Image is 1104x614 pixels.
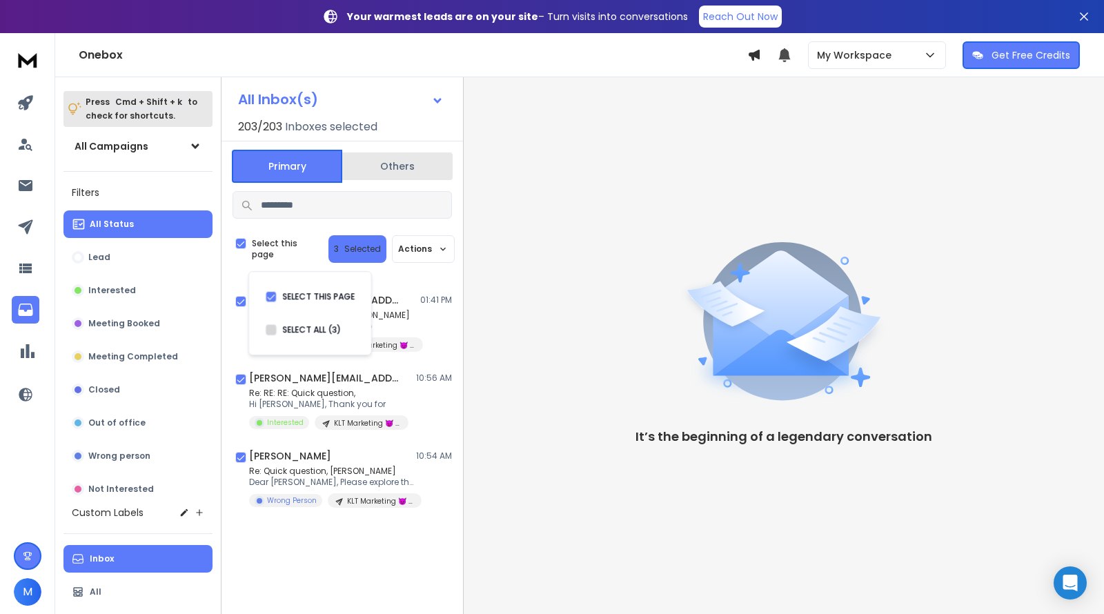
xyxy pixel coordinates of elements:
[88,318,160,329] p: Meeting Booked
[63,310,213,337] button: Meeting Booked
[14,578,41,606] button: M
[86,95,197,123] p: Press to check for shortcuts.
[347,10,688,23] p: – Turn visits into conversations
[63,277,213,304] button: Interested
[238,92,318,106] h1: All Inbox(s)
[992,48,1070,62] p: Get Free Credits
[88,384,120,395] p: Closed
[416,373,452,384] p: 10:56 AM
[282,291,355,302] label: SELECT THIS PAGE
[249,449,331,463] h1: [PERSON_NAME]
[267,417,304,428] p: Interested
[90,219,134,230] p: All Status
[88,351,178,362] p: Meeting Completed
[238,119,282,135] span: 203 / 203
[113,94,184,110] span: Cmd + Shift + k
[63,409,213,437] button: Out of office
[88,484,154,495] p: Not Interested
[63,376,213,404] button: Closed
[347,10,538,23] strong: Your warmest leads are on your site
[392,235,455,263] button: Actions
[285,119,377,135] h3: Inboxes selected
[90,586,101,597] p: All
[817,48,897,62] p: My Workspace
[88,252,110,263] p: Lead
[227,86,455,113] button: All Inbox(s)
[635,427,932,446] p: It’s the beginning of a legendary conversation
[63,343,213,370] button: Meeting Completed
[249,399,408,410] p: Hi [PERSON_NAME], Thank you for
[249,388,408,399] p: Re: RE: RE: Quick question,
[249,371,401,385] h1: [PERSON_NAME][EMAIL_ADDRESS][DOMAIN_NAME]
[398,244,432,255] p: Actions
[88,285,136,296] p: Interested
[63,244,213,271] button: Lead
[1054,566,1087,600] div: Open Intercom Messenger
[63,132,213,160] button: All Campaigns
[63,183,213,202] h3: Filters
[72,506,144,519] h3: Custom Labels
[342,151,453,181] button: Others
[75,139,148,153] h1: All Campaigns
[334,244,339,255] span: 3
[249,477,415,488] p: Dear [PERSON_NAME], Please explore this…. [PERSON_NAME] Australian Migration Consultants [DOMAIN_...
[344,244,381,255] p: Selected
[416,450,452,462] p: 10:54 AM
[63,475,213,503] button: Not Interested
[699,6,782,28] a: Reach Out Now
[267,495,317,506] p: Wrong Person
[79,47,747,63] h1: Onebox
[88,417,146,428] p: Out of office
[420,295,452,306] p: 01:41 PM
[334,418,400,428] p: KLT Marketing 😈 | campaign 130825
[282,324,341,335] label: SELECT ALL (3)
[14,47,41,72] img: logo
[63,442,213,470] button: Wrong person
[249,466,415,477] p: Re: Quick question, [PERSON_NAME]
[88,450,150,462] p: Wrong person
[963,41,1080,69] button: Get Free Credits
[348,340,415,350] p: KLT Marketing 😈 | campaign 130825
[232,150,342,183] button: Primary
[252,238,315,260] label: Select this page
[347,496,413,506] p: KLT Marketing 😈 | campaign 130825
[63,210,213,238] button: All Status
[63,578,213,606] button: All
[63,545,213,573] button: Inbox
[703,10,778,23] p: Reach Out Now
[90,553,114,564] p: Inbox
